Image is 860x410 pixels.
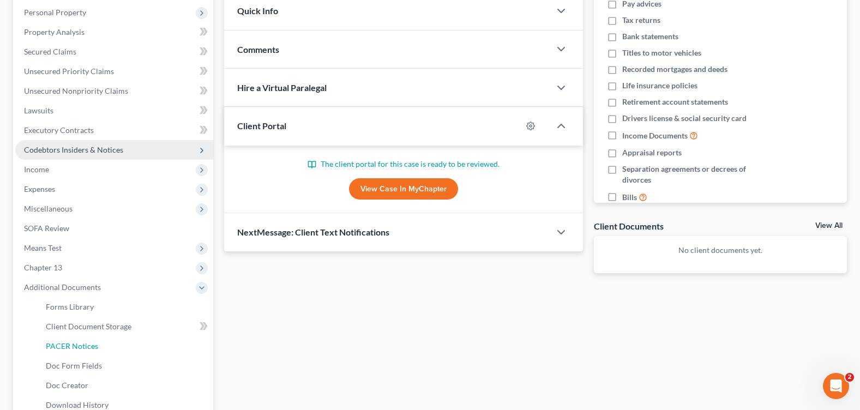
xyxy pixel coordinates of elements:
span: Executory Contracts [24,125,94,135]
span: Client Document Storage [46,322,131,331]
span: Chapter 13 [24,263,62,272]
span: Tax returns [622,15,660,26]
a: Secured Claims [15,42,213,62]
a: Forms Library [37,297,213,317]
a: Lawsuits [15,101,213,120]
span: PACER Notices [46,341,98,351]
span: Secured Claims [24,47,76,56]
span: Expenses [24,184,55,194]
span: Means Test [24,243,62,252]
p: No client documents yet. [603,245,838,256]
iframe: Intercom live chat [823,373,849,399]
span: Personal Property [24,8,86,17]
a: View Case in MyChapter [349,178,458,200]
span: Forms Library [46,302,94,311]
span: Titles to motor vehicles [622,47,701,58]
a: PACER Notices [37,336,213,356]
a: Property Analysis [15,22,213,42]
span: Separation agreements or decrees of divorces [622,164,774,185]
span: Codebtors Insiders & Notices [24,145,123,154]
span: Hire a Virtual Paralegal [237,82,327,93]
span: Comments [237,44,279,55]
span: Bills [622,192,637,203]
a: Doc Form Fields [37,356,213,376]
span: Additional Documents [24,282,101,292]
span: Lawsuits [24,106,53,115]
a: Executory Contracts [15,120,213,140]
span: SOFA Review [24,224,69,233]
span: Income Documents [622,130,688,141]
span: Property Analysis [24,27,85,37]
a: SOFA Review [15,219,213,238]
span: Quick Info [237,5,278,16]
span: Miscellaneous [24,204,73,213]
span: Drivers license & social security card [622,113,747,124]
a: Client Document Storage [37,317,213,336]
p: The client portal for this case is ready to be reviewed. [237,159,570,170]
span: Bank statements [622,31,678,42]
span: Client Portal [237,120,286,131]
span: Doc Form Fields [46,361,102,370]
span: Appraisal reports [622,147,682,158]
span: NextMessage: Client Text Notifications [237,227,389,237]
span: Doc Creator [46,381,88,390]
span: Life insurance policies [622,80,697,91]
span: Unsecured Priority Claims [24,67,114,76]
span: Income [24,165,49,174]
a: View All [815,222,843,230]
a: Unsecured Nonpriority Claims [15,81,213,101]
span: Download History [46,400,109,409]
span: Retirement account statements [622,97,728,107]
span: Recorded mortgages and deeds [622,64,727,75]
span: Unsecured Nonpriority Claims [24,86,128,95]
div: Client Documents [594,220,664,232]
span: 2 [845,373,854,382]
a: Unsecured Priority Claims [15,62,213,81]
a: Doc Creator [37,376,213,395]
